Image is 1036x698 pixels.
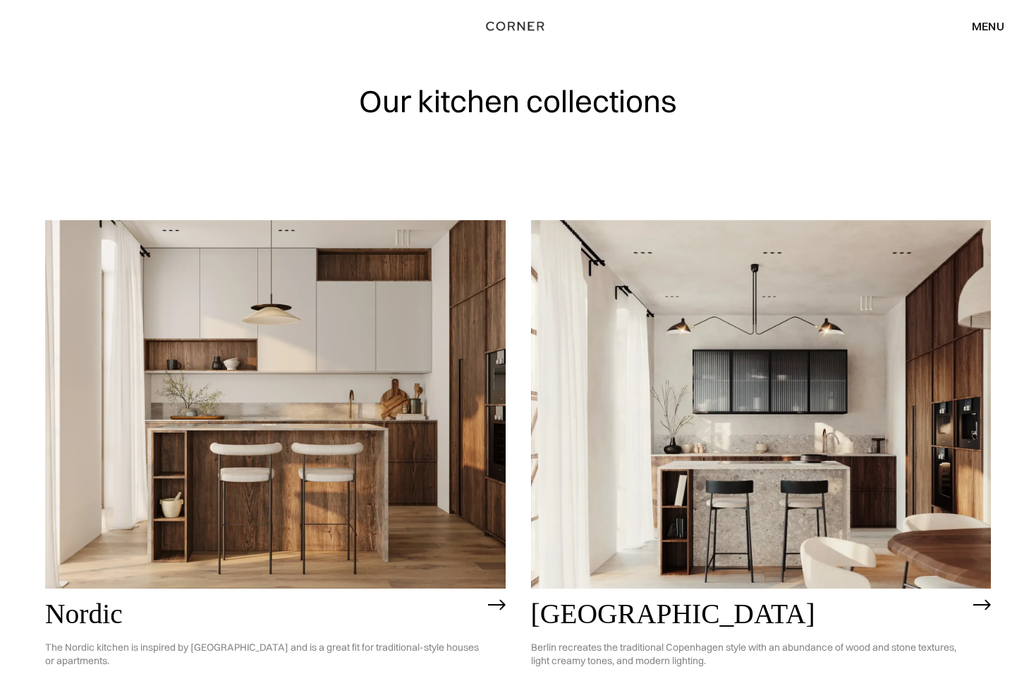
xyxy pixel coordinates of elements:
div: menu [972,20,1004,32]
h1: Our kitchen collections [359,85,677,118]
p: The Nordic kitchen is inspired by [GEOGRAPHIC_DATA] and is a great fit for traditional-style hous... [45,630,481,678]
h2: Nordic [45,599,481,630]
a: home [465,17,570,35]
div: menu [958,14,1004,38]
p: Berlin recreates the traditional Copenhagen style with an abundance of wood and stone textures, l... [531,630,967,678]
h2: [GEOGRAPHIC_DATA] [531,599,967,630]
